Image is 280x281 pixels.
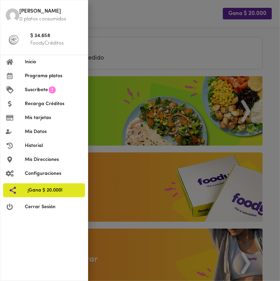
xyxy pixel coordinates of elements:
span: ¡Gana $ 20.000! [28,187,80,194]
img: foody-creditos-black.png [9,35,19,45]
span: Cerrar Sesión [25,203,82,211]
span: Programa platos [25,72,82,80]
span: Suscríbete [25,86,48,94]
span: $ 34.658 [30,32,82,40]
span: Mis tarjetas [25,114,82,121]
p: FoodyCréditos [30,40,82,47]
span: Inicio [25,59,82,66]
span: Recarga Créditos [25,100,82,108]
iframe: Messagebird Livechat Widget [247,248,280,281]
span: Mis Direcciones [25,156,82,163]
span: Mis Datos [25,128,82,135]
span: Historial [25,142,82,149]
span: Configuraciones [25,170,82,177]
p: 0 platos consumidos [19,16,82,23]
span: [PERSON_NAME] [19,8,82,16]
